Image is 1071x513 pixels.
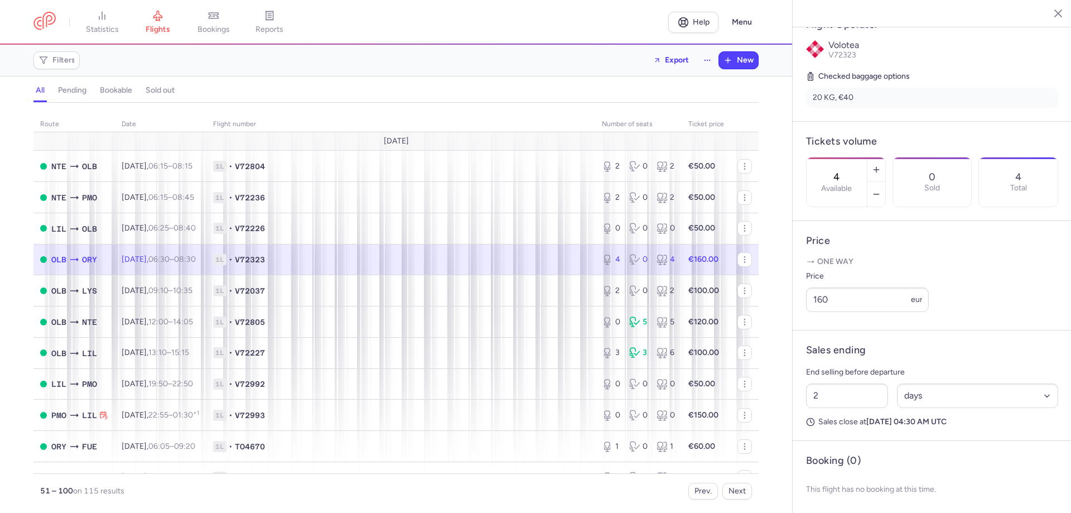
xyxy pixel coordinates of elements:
[806,344,866,357] h4: Sales ending
[657,223,675,234] div: 0
[806,417,1058,427] p: Sales close at
[82,440,97,453] span: Fuerteventura, Fuerteventura/Puerto Del Rosario, Spain
[174,255,196,264] time: 08:30
[213,254,226,265] span: 1L
[229,285,233,296] span: •
[657,254,675,265] div: 4
[148,286,192,295] span: –
[806,366,1058,379] p: End selling before departure
[806,454,861,467] h4: Booking (0)
[146,85,175,95] h4: sold out
[213,192,226,203] span: 1L
[122,286,192,295] span: [DATE],
[213,472,226,483] span: 1L
[1010,184,1027,193] p: Total
[82,160,97,172] span: Costa Smeralda, Olbia, Italy
[82,253,97,266] span: Orly, Paris, France
[229,161,233,172] span: •
[235,441,265,452] span: TO4670
[629,192,648,203] div: 0
[693,18,710,26] span: Help
[806,40,824,58] img: Volotea logo
[51,223,66,235] span: Lesquin, Lille, France
[51,378,66,390] span: Lesquin, Lille, France
[602,223,620,234] div: 0
[115,116,206,133] th: date
[688,442,715,451] strong: €60.00
[173,317,193,327] time: 14:05
[36,85,45,95] h4: all
[806,383,888,408] input: ##
[719,52,758,69] button: New
[122,410,199,420] span: [DATE],
[806,287,929,312] input: ---
[122,348,189,357] span: [DATE],
[197,25,230,35] span: bookings
[40,256,47,263] span: OPEN
[1015,171,1021,183] p: 4
[235,223,265,234] span: V72226
[148,472,191,482] span: –
[148,379,193,389] span: –
[52,56,75,65] span: Filters
[806,270,929,283] label: Price
[174,442,195,451] time: 09:20
[602,254,620,265] div: 4
[657,161,675,172] div: 2
[229,223,233,234] span: •
[657,347,675,358] div: 6
[148,317,168,327] time: 12:00
[82,472,97,484] span: Marseille Provence Airport, Marseille, France
[148,348,167,357] time: 13:10
[629,317,648,328] div: 5
[668,12,718,33] a: Help
[186,10,242,35] a: bookings
[688,223,715,233] strong: €50.00
[688,472,720,482] strong: €270.00
[821,184,852,193] label: Available
[602,347,620,358] div: 3
[40,225,47,232] span: OPEN
[602,285,620,296] div: 2
[148,379,168,389] time: 19:50
[657,317,675,328] div: 5
[384,137,409,146] span: [DATE]
[806,234,1058,247] h4: Price
[235,161,265,172] span: V72804
[172,161,192,171] time: 08:15
[82,191,97,204] span: Punta Raisi, Palermo, Italy
[193,409,199,416] sup: +1
[51,472,66,484] span: Nikos Kazantzakis Airport, Irákleion, Greece
[82,285,97,297] span: St-Exupéry, Lyon, France
[40,287,47,294] span: OPEN
[688,379,715,389] strong: €50.00
[629,378,648,390] div: 0
[146,25,170,35] span: flights
[122,255,196,264] span: [DATE],
[806,70,1058,83] h5: Checked baggage options
[51,316,66,328] span: Costa Smeralda, Olbia, Italy
[51,160,66,172] span: Nantes Atlantique, Nantes, France
[148,317,193,327] span: –
[40,381,47,387] span: OPEN
[629,441,648,452] div: 0
[213,285,226,296] span: 1L
[229,254,233,265] span: •
[148,193,194,202] span: –
[629,410,648,421] div: 0
[100,85,132,95] h4: bookable
[172,379,193,389] time: 22:50
[148,410,168,420] time: 22:55
[602,378,620,390] div: 0
[235,192,265,203] span: V72236
[213,378,226,390] span: 1L
[688,483,718,500] button: Prev.
[40,486,73,496] strong: 51 – 100
[737,56,754,65] span: New
[122,193,194,202] span: [DATE],
[148,193,168,202] time: 06:15
[229,472,233,483] span: •
[255,25,283,35] span: reports
[172,193,194,202] time: 08:45
[82,378,97,390] span: Punta Raisi, Palermo, Italy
